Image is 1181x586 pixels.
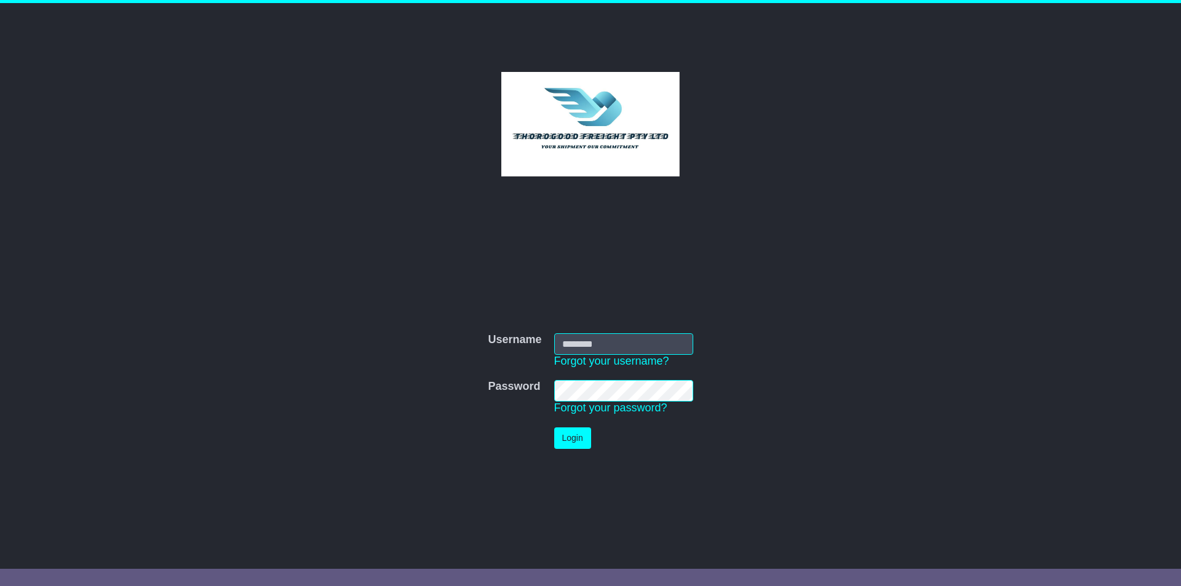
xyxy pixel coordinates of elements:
[488,333,541,347] label: Username
[488,380,540,394] label: Password
[554,427,591,449] button: Login
[554,402,667,414] a: Forgot your password?
[554,355,669,367] a: Forgot your username?
[501,72,680,176] img: Thorogood Freight Pty Ltd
